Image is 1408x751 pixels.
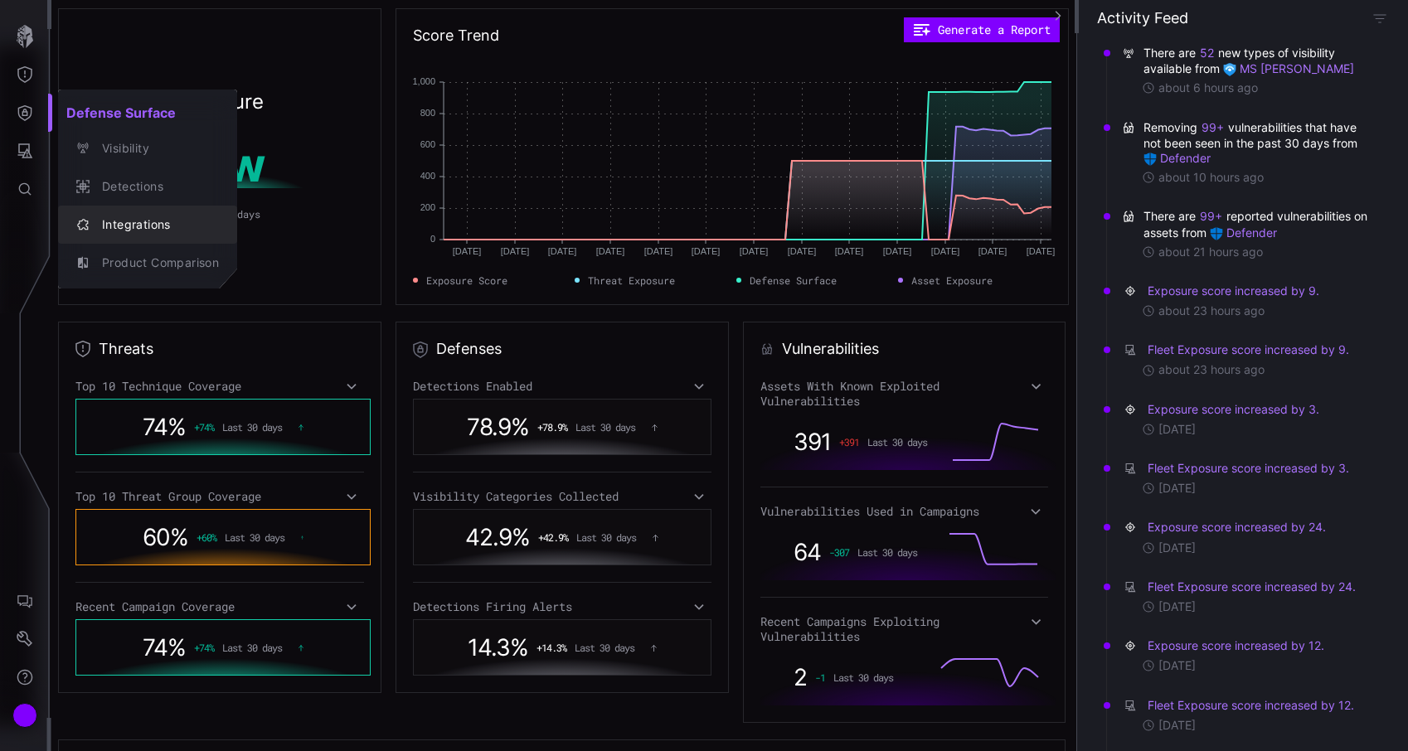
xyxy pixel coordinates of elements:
div: Product Comparison [94,253,219,274]
button: Integrations [58,206,237,244]
div: Integrations [94,215,219,235]
div: Detections [94,177,219,197]
button: Visibility [58,129,237,167]
button: Product Comparison [58,244,237,282]
button: Detections [58,167,237,206]
div: Visibility [94,138,219,159]
h2: Defense Surface [58,96,237,129]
